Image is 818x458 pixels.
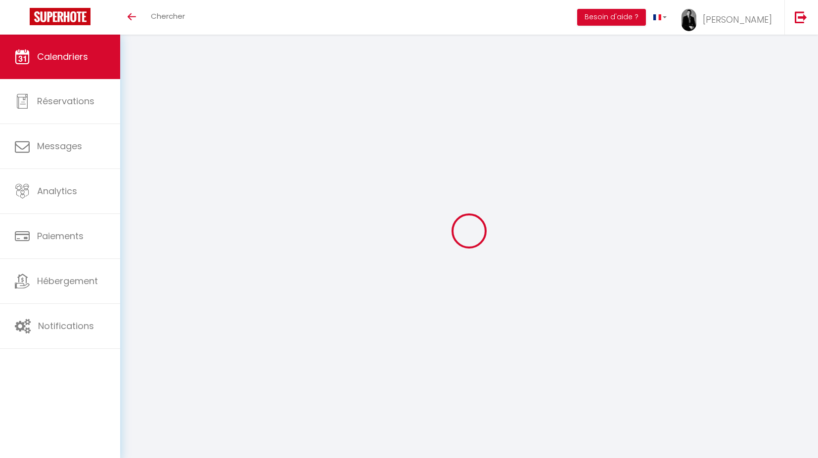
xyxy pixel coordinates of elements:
button: Besoin d'aide ? [577,9,646,26]
span: [PERSON_NAME] [703,13,772,26]
img: logout [795,11,807,23]
span: Notifications [38,320,94,332]
span: Analytics [37,185,77,197]
span: Messages [37,140,82,152]
span: Paiements [37,230,84,242]
span: Chercher [151,11,185,21]
span: Réservations [37,95,94,107]
img: ... [682,9,696,31]
span: Hébergement [37,275,98,287]
span: Calendriers [37,50,88,63]
img: Super Booking [30,8,91,25]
